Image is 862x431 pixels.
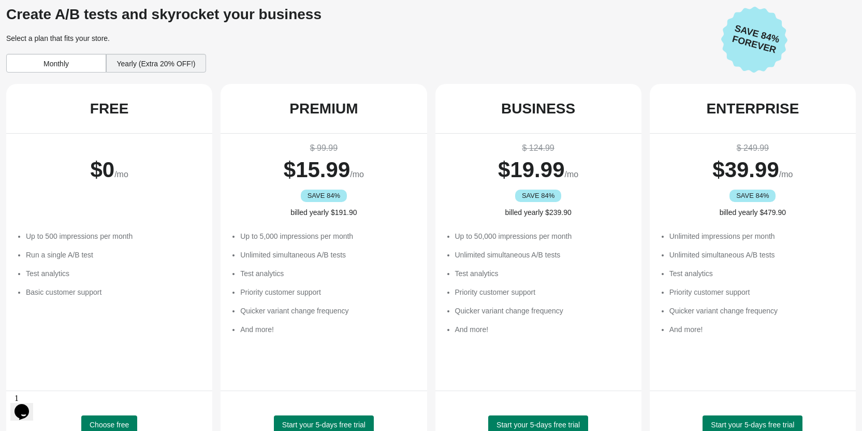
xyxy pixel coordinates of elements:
[240,250,416,260] li: Unlimited simultaneous A/B tests
[706,100,799,117] div: ENTERPRISE
[455,250,631,260] li: Unlimited simultaneous A/B tests
[240,268,416,279] li: Test analytics
[240,231,416,241] li: Up to 5,000 impressions per month
[711,421,794,429] span: Start your 5-days free trial
[282,421,366,429] span: Start your 5-days free trial
[455,287,631,297] li: Priority customer support
[455,324,631,335] li: And more!
[515,190,561,202] div: SAVE 84%
[498,157,564,182] span: $ 19.99
[669,287,845,297] li: Priority customer support
[455,231,631,241] li: Up to 50,000 impressions per month
[6,54,106,73] div: Monthly
[240,324,416,335] li: And more!
[712,157,779,182] span: $ 39.99
[446,207,631,218] div: billed yearly $239.90
[669,268,845,279] li: Test analytics
[10,390,43,421] iframe: chat widget
[660,142,845,154] div: $ 249.99
[90,100,129,117] div: FREE
[90,421,129,429] span: Choose free
[231,142,416,154] div: $ 99.99
[90,157,114,182] span: $ 0
[565,170,579,179] span: /mo
[455,268,631,279] li: Test analytics
[350,170,364,179] span: /mo
[284,157,350,182] span: $ 15.99
[721,6,787,73] img: Save 84% Forever
[26,268,202,279] li: Test analytics
[669,306,845,316] li: Quicker variant change frequency
[446,142,631,154] div: $ 124.99
[26,287,202,297] li: Basic customer support
[6,33,713,44] div: Select a plan that fits your store.
[26,231,202,241] li: Up to 500 impressions per month
[106,54,206,73] div: Yearly (Extra 20% OFF!)
[6,6,713,23] div: Create A/B tests and skyrocket your business
[289,100,358,117] div: PREMIUM
[669,231,845,241] li: Unlimited impressions per month
[669,324,845,335] li: And more!
[779,170,793,179] span: /mo
[455,306,631,316] li: Quicker variant change frequency
[240,287,416,297] li: Priority customer support
[26,250,202,260] li: Run a single A/B test
[231,207,416,218] div: billed yearly $191.90
[669,250,845,260] li: Unlimited simultaneous A/B tests
[501,100,575,117] div: BUSINESS
[496,421,580,429] span: Start your 5-days free trial
[240,306,416,316] li: Quicker variant change frequency
[724,21,787,58] span: Save 84% Forever
[660,207,845,218] div: billed yearly $479.90
[114,170,128,179] span: /mo
[301,190,347,202] div: SAVE 84%
[729,190,776,202] div: SAVE 84%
